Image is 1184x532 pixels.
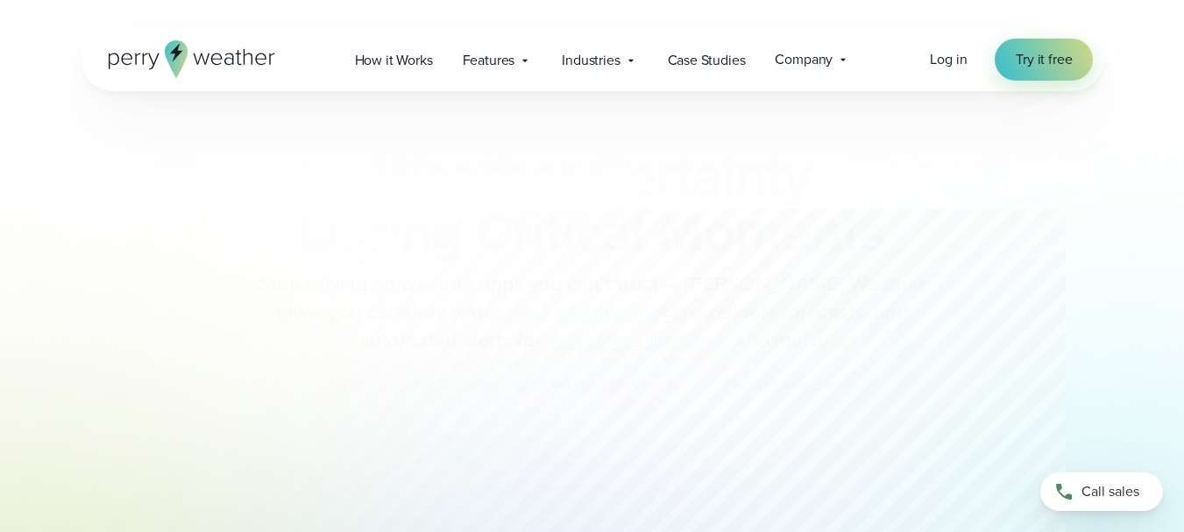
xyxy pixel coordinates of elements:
[995,39,1093,81] a: Try it free
[1040,472,1163,511] a: Call sales
[775,49,833,70] span: Company
[653,42,761,78] a: Case Studies
[930,49,967,69] span: Log in
[562,50,620,71] span: Industries
[930,49,967,70] a: Log in
[1081,481,1139,502] span: Call sales
[668,50,746,71] span: Case Studies
[463,50,515,71] span: Features
[355,50,433,71] span: How it Works
[340,42,448,78] a: How it Works
[1016,49,1072,70] span: Try it free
